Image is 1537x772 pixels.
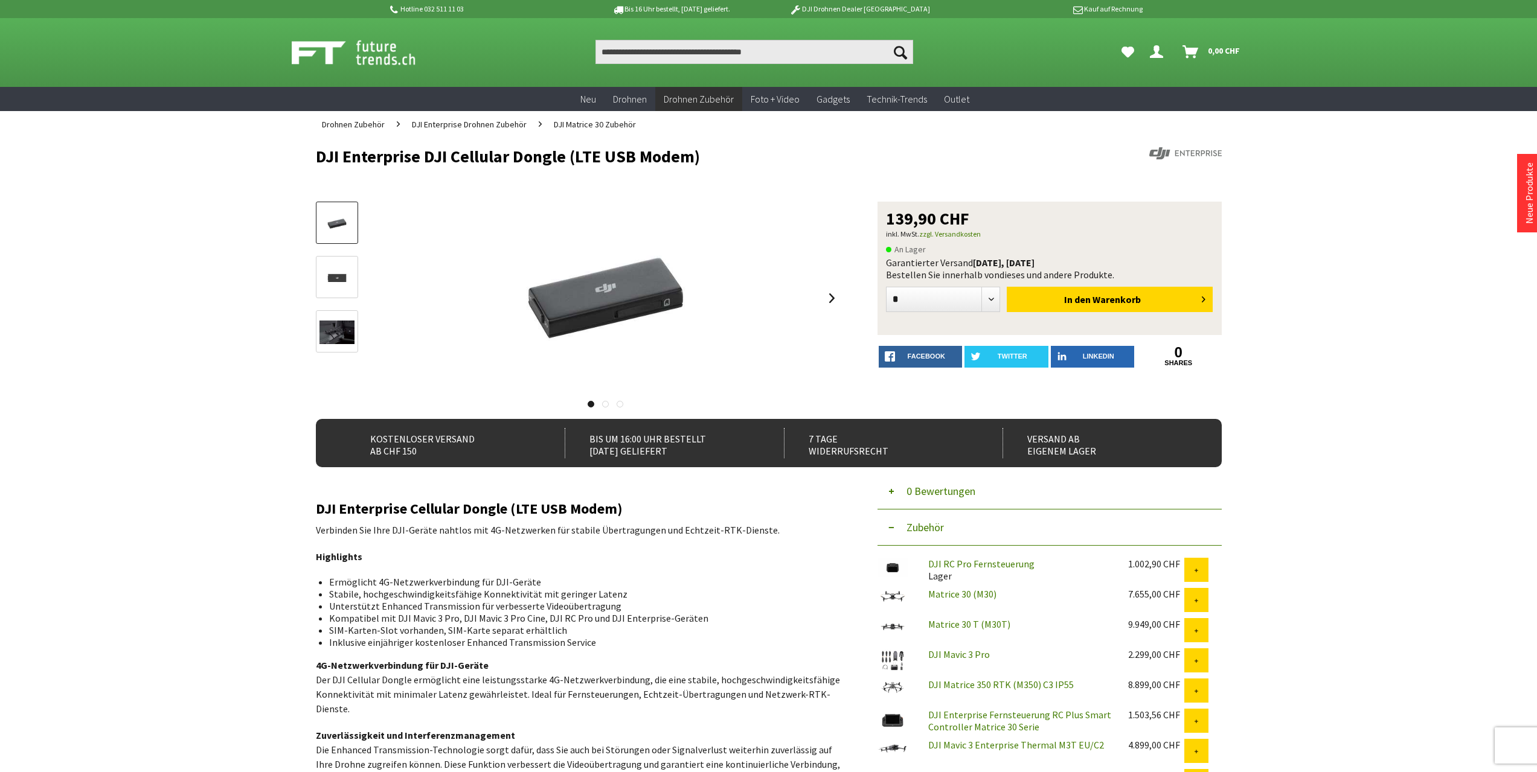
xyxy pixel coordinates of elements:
a: Foto + Video [742,87,808,112]
button: Suchen [888,40,913,64]
span: In den [1064,293,1091,305]
a: DJI Matrice 30 Zubehör [548,111,642,138]
span: twitter [998,353,1027,360]
a: DJI Enterprise Fernsteuerung RC Plus Smart Controller Matrice 30 Serie [928,709,1111,733]
a: twitter [964,346,1048,368]
div: 8.899,00 CHF [1128,678,1184,691]
img: DJI Enterprise [1149,147,1222,159]
span: Drohnen Zubehör [664,93,734,105]
input: Produkt, Marke, Kategorie, EAN, Artikelnummer… [595,40,913,64]
span: DJI Enterprise Drohnen Zubehör [412,119,527,130]
a: Drohnen [605,87,655,112]
p: Der DJI Cellular Dongle ermöglicht eine leistungsstarke 4G-Netzwerkverbindung, die eine stabile, ... [316,658,841,716]
span: Technik-Trends [867,93,927,105]
div: Garantierter Versand Bestellen Sie innerhalb von dieses und andere Produkte. [886,257,1213,281]
div: 1.002,90 CHF [1128,558,1184,570]
strong: 4G-Netzwerkverbindung für DJI-Geräte [316,659,489,671]
a: 0 [1137,346,1221,359]
div: 2.299,00 CHF [1128,648,1184,660]
a: Gadgets [808,87,858,112]
a: LinkedIn [1051,346,1135,368]
p: Hotline 032 511 11 03 [388,2,577,16]
a: Outlet [935,87,978,112]
img: DJI Matrice 350 RTK (M350) C3 IP55 [878,678,908,695]
a: Neue Produkte [1523,162,1535,224]
a: Meine Favoriten [1115,40,1140,64]
span: Drohnen [613,93,647,105]
img: Vorschau: DJI Enterprise DJI Cellular Dongle (LTE USB Modem) [319,212,355,235]
div: 9.949,00 CHF [1128,618,1184,630]
img: Matrice 30 (M30) [878,588,908,605]
div: Lager [919,558,1118,582]
span: Foto + Video [751,93,800,105]
span: An Lager [886,242,926,257]
span: Warenkorb [1093,293,1141,305]
img: DJI Mavic 3 Enterprise Thermal M3T EU/C2 [878,739,908,758]
img: DJI Enterprise DJI Cellular Dongle (LTE USB Modem) [461,202,751,395]
img: DJI RC Pro Fernsteuerung [878,558,908,578]
span: Neu [580,93,596,105]
a: DJI RC Pro Fernsteuerung [928,558,1035,570]
strong: Zuverlässigkeit und Interferenzmanagement [316,729,515,741]
img: Matrice 30 T (M30T) [878,618,908,635]
li: Inklusive einjähriger kostenloser Enhanced Transmission Service [329,636,832,648]
a: Drohnen Zubehör [316,111,391,138]
span: 0,00 CHF [1208,41,1240,60]
div: 1.503,56 CHF [1128,709,1184,721]
p: Verbinden Sie Ihre DJI-Geräte nahtlos mit 4G-Netzwerken für stabile Übertragungen und Echtzeit-RT... [316,523,841,537]
a: facebook [879,346,963,368]
button: In den Warenkorb [1007,287,1213,312]
img: DJI Enterprise Fernsteuerung RC Plus Smart Controller Matrice 30 Serie [878,709,908,733]
b: [DATE], [DATE] [973,257,1035,269]
span: facebook [908,353,945,360]
span: LinkedIn [1083,353,1114,360]
li: SIM-Karten-Slot vorhanden, SIM-Karte separat erhältlich [329,624,832,636]
a: DJI Enterprise Drohnen Zubehör [406,111,533,138]
li: Kompatibel mit DJI Mavic 3 Pro, DJI Mavic 3 Pro Cine, DJI RC Pro und DJI Enterprise-Geräten [329,612,832,624]
img: DJI Mavic 3 Pro [878,648,908,672]
a: Dein Konto [1145,40,1173,64]
span: Gadgets [817,93,850,105]
a: Warenkorb [1178,40,1246,64]
a: zzgl. Versandkosten [919,229,981,238]
p: Bis 16 Uhr bestellt, [DATE] geliefert. [577,2,765,16]
div: Bis um 16:00 Uhr bestellt [DATE] geliefert [565,428,757,458]
a: DJI Mavic 3 Enterprise Thermal M3T EU/C2 [928,739,1104,751]
li: Unterstützt Enhanced Transmission für verbesserte Videoübertragung [329,600,832,612]
a: Matrice 30 (M30) [928,588,996,600]
p: DJI Drohnen Dealer [GEOGRAPHIC_DATA] [765,2,954,16]
div: 4.899,00 CHF [1128,739,1184,751]
div: 7 Tage Widerrufsrecht [784,428,977,458]
span: Outlet [944,93,969,105]
img: Shop Futuretrends - zur Startseite wechseln [292,37,442,68]
p: inkl. MwSt. [886,227,1213,241]
a: Matrice 30 T (M30T) [928,618,1010,630]
span: 139,90 CHF [886,210,969,227]
a: DJI Matrice 350 RTK (M350) C3 IP55 [928,678,1074,691]
div: Kostenloser Versand ab CHF 150 [346,428,539,458]
p: Kauf auf Rechnung [954,2,1143,16]
button: 0 Bewertungen [878,473,1222,509]
div: Versand ab eigenem Lager [1003,428,1195,458]
a: Technik-Trends [858,87,935,112]
div: 7.655,00 CHF [1128,588,1184,600]
span: Drohnen Zubehör [322,119,385,130]
li: Stabile, hochgeschwindigkeitsfähige Konnektivität mit geringer Latenz [329,588,832,600]
strong: Highlights [316,550,362,563]
a: Neu [572,87,605,112]
a: shares [1137,359,1221,367]
h1: DJI Enterprise DJI Cellular Dongle (LTE USB Modem) [316,147,1041,165]
span: DJI Matrice 30 Zubehör [554,119,636,130]
a: DJI Mavic 3 Pro [928,648,990,660]
a: Drohnen Zubehör [655,87,742,112]
h2: DJI Enterprise Cellular Dongle (LTE USB Modem) [316,501,841,517]
button: Zubehör [878,509,1222,546]
li: Ermöglicht 4G-Netzwerkverbindung für DJI-Geräte [329,576,832,588]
